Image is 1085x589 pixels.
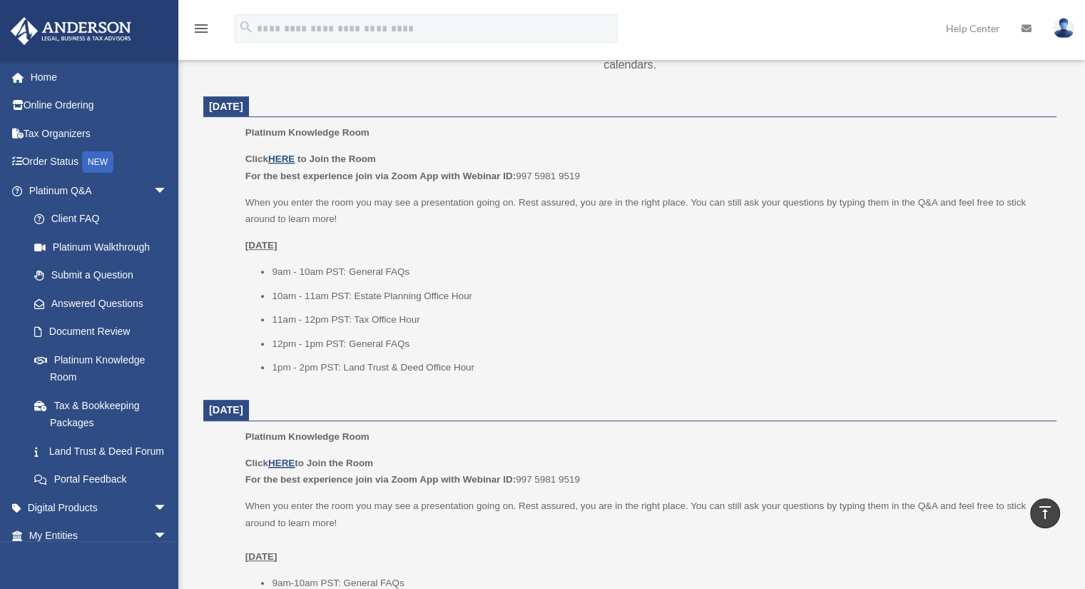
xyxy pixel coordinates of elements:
[82,151,113,173] div: NEW
[245,127,370,138] span: Platinum Knowledge Room
[245,474,516,485] b: For the best experience join via Zoom App with Webinar ID:
[20,391,189,437] a: Tax & Bookkeeping Packages
[1036,504,1054,521] i: vertical_align_top
[6,17,136,45] img: Anderson Advisors Platinum Portal
[1030,498,1060,528] a: vertical_align_top
[272,311,1046,328] li: 11am - 12pm PST: Tax Office Hour
[245,458,373,468] b: Click to Join the Room
[10,176,189,205] a: Platinum Q&Aarrow_drop_down
[268,153,295,164] a: HERE
[10,119,189,148] a: Tax Organizers
[193,25,210,37] a: menu
[245,151,1046,184] p: 997 5981 9519
[20,289,189,318] a: Answered Questions
[20,318,189,346] a: Document Review
[193,20,210,37] i: menu
[272,336,1046,353] li: 12pm - 1pm PST: General FAQs
[10,63,189,91] a: Home
[272,288,1046,305] li: 10am - 11am PST: Estate Planning Office Hour
[20,346,182,391] a: Platinum Knowledge Room
[20,233,189,261] a: Platinum Walkthrough
[20,205,189,233] a: Client FAQ
[1053,18,1074,39] img: User Pic
[245,455,1046,488] p: 997 5981 9519
[245,240,277,251] u: [DATE]
[272,263,1046,281] li: 9am - 10am PST: General FAQs
[10,148,189,177] a: Order StatusNEW
[238,19,254,35] i: search
[153,522,182,551] span: arrow_drop_down
[272,359,1046,376] li: 1pm - 2pm PST: Land Trust & Deed Office Hour
[245,171,516,181] b: For the best experience join via Zoom App with Webinar ID:
[245,194,1046,228] p: When you enter the room you may see a presentation going on. Rest assured, you are in the right p...
[297,153,376,164] b: to Join the Room
[209,101,243,112] span: [DATE]
[245,498,1046,565] p: When you enter the room you may see a presentation going on. Rest assured, you are in the right p...
[245,153,297,164] b: Click
[245,551,277,562] u: [DATE]
[20,261,189,290] a: Submit a Question
[209,404,243,416] span: [DATE]
[268,458,295,468] a: HERE
[153,176,182,206] span: arrow_drop_down
[10,91,189,120] a: Online Ordering
[10,522,189,550] a: My Entitiesarrow_drop_down
[20,465,189,494] a: Portal Feedback
[20,437,189,465] a: Land Trust & Deed Forum
[10,493,189,522] a: Digital Productsarrow_drop_down
[245,431,370,442] span: Platinum Knowledge Room
[153,493,182,523] span: arrow_drop_down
